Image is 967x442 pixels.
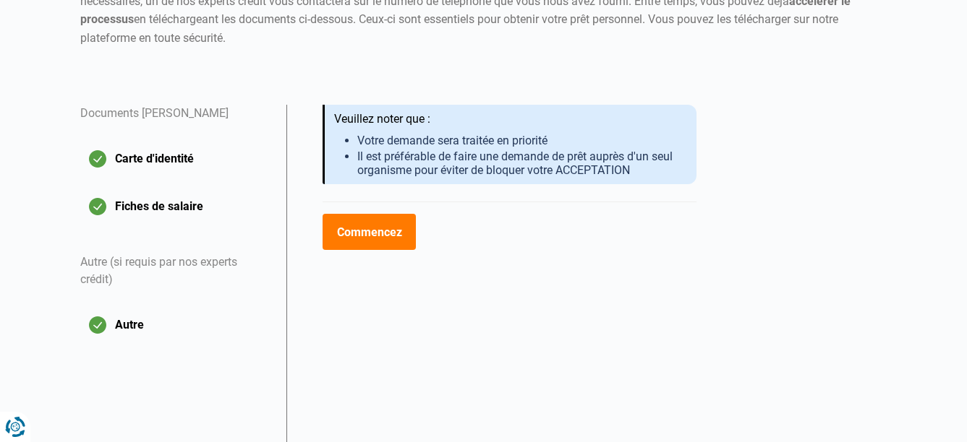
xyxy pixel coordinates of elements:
[334,112,686,126] div: Veuillez noter que :
[80,105,269,141] div: Documents [PERSON_NAME]
[323,214,416,250] button: Commencez
[357,134,686,147] li: Votre demande sera traitée en priorité
[80,307,269,343] button: Autre
[357,149,686,177] li: Il est préférable de faire une demande de prêt auprès d'un seul organisme pour éviter de bloquer ...
[80,141,269,177] button: Carte d'identité
[80,188,269,225] button: Fiches de salaire
[80,236,269,307] div: Autre (si requis par nos experts crédit)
